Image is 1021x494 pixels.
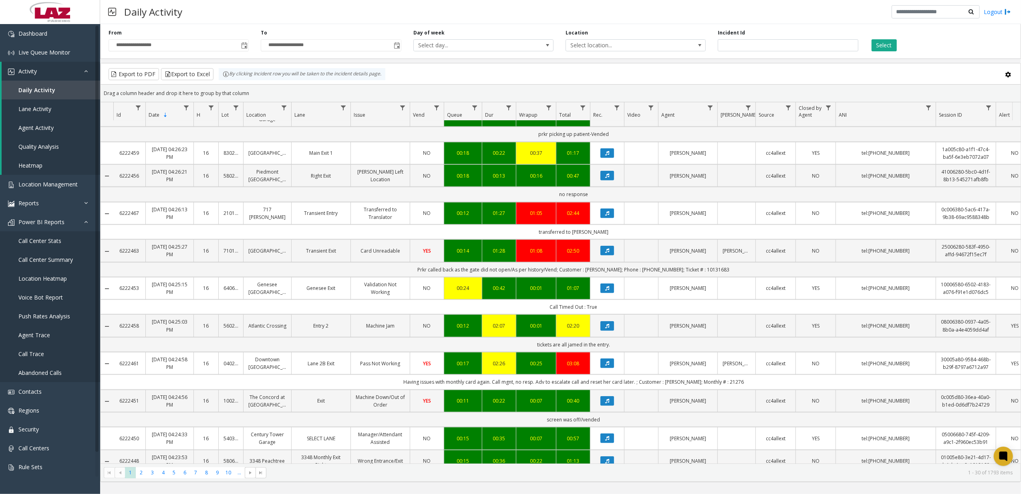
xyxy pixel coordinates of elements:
[151,431,189,446] a: [DATE] 04:24:33 PM
[338,102,349,113] a: Lane Filter Menu
[761,435,791,442] a: cc4allext
[566,40,678,51] span: Select location...
[423,397,431,404] span: YES
[2,118,100,137] a: Agent Activity
[8,219,14,226] img: 'icon'
[612,102,622,113] a: Rec. Filter Menu
[761,284,791,292] a: cc4allext
[296,284,346,292] a: Genesee Exit
[487,360,511,367] a: 02:26
[561,322,585,330] a: 02:20
[544,102,554,113] a: Wrapup Filter Menu
[449,397,477,405] a: 00:11
[487,209,511,217] div: 01:27
[18,67,37,75] span: Activity
[248,393,286,409] a: The Concord at [GEOGRAPHIC_DATA]
[18,294,63,301] span: Voice Bot Report
[561,247,585,255] a: 02:50
[812,285,820,292] span: YES
[663,209,713,217] a: [PERSON_NAME]
[983,102,994,113] a: Session ID Filter Menu
[18,256,73,263] span: Call Center Summary
[18,30,47,37] span: Dashboard
[8,427,14,433] img: 'icon'
[118,149,141,157] a: 6222459
[561,397,585,405] a: 00:40
[449,209,477,217] div: 00:12
[561,360,585,367] a: 03:08
[984,8,1011,16] a: Logout
[151,243,189,258] a: [DATE] 04:25:27 PM
[561,172,585,180] a: 00:47
[206,102,217,113] a: H Filter Menu
[118,172,141,180] a: 6222456
[109,29,122,36] label: From
[415,397,439,405] a: YES
[487,247,511,255] a: 01:28
[487,322,511,330] div: 02:07
[449,247,477,255] a: 00:14
[248,281,286,296] a: Genesee [GEOGRAPHIC_DATA]
[296,435,346,442] a: SELECT LANE
[101,398,113,405] a: Collapse Details
[449,172,477,180] div: 00:18
[240,40,248,51] span: Toggle popup
[224,322,238,330] a: 560261
[761,360,791,367] a: cc4allext
[101,360,113,367] a: Collapse Details
[521,172,551,180] a: 00:16
[521,247,551,255] a: 01:08
[521,360,551,367] div: 00:25
[296,209,346,217] a: Transient Entry
[151,168,189,183] a: [DATE] 04:26:21 PM
[199,247,213,255] a: 16
[923,102,934,113] a: ANI Filter Menu
[487,435,511,442] div: 00:35
[812,397,820,404] span: NO
[118,435,141,442] a: 6222450
[487,172,511,180] div: 00:13
[566,29,588,36] label: Location
[296,322,346,330] a: Entry 2
[356,360,405,367] a: Pass Not Working
[841,247,931,255] a: tel:[PHONE_NUMBER]
[521,397,551,405] a: 00:07
[224,284,238,292] a: 640671
[487,397,511,405] a: 00:22
[449,435,477,442] div: 00:15
[8,389,14,395] img: 'icon'
[521,322,551,330] div: 00:01
[801,284,831,292] a: YES
[118,284,141,292] a: 6222453
[224,172,238,180] a: 580268
[392,40,401,51] span: Toggle popup
[224,360,238,367] a: 040235
[397,102,408,113] a: Issue Filter Menu
[423,285,431,292] span: NO
[761,247,791,255] a: cc4allext
[18,124,54,132] span: Agent Activity
[18,162,42,169] span: Heatmap
[423,172,431,179] span: NO
[151,318,189,333] a: [DATE] 04:25:03 PM
[487,284,511,292] a: 00:42
[561,435,585,442] a: 00:57
[296,360,346,367] a: Lane 2B Exit
[248,149,286,157] a: [GEOGRAPHIC_DATA]
[8,31,14,37] img: 'icon'
[449,149,477,157] a: 00:18
[812,172,820,179] span: NO
[118,247,141,255] a: 6222463
[199,435,213,442] a: 16
[801,172,831,180] a: NO
[18,237,61,245] span: Call Center Stats
[18,218,64,226] span: Power BI Reports
[415,247,439,255] a: YES
[248,431,286,446] a: Century Tower Garage
[356,206,405,221] a: Transferred to Translator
